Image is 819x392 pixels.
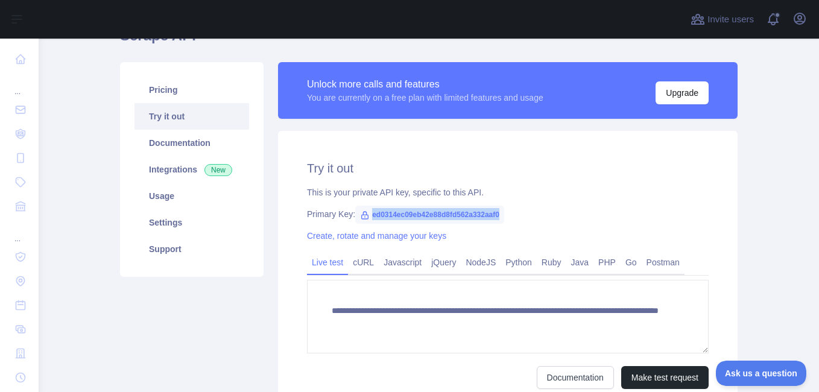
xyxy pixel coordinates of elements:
[593,253,621,272] a: PHP
[134,183,249,209] a: Usage
[537,366,614,389] a: Documentation
[204,164,232,176] span: New
[566,253,594,272] a: Java
[134,156,249,183] a: Integrations New
[307,231,446,241] a: Create, rotate and manage your keys
[307,77,543,92] div: Unlock more calls and features
[642,253,685,272] a: Postman
[307,92,543,104] div: You are currently on a free plan with limited features and usage
[120,26,738,55] h1: Scrape API
[656,81,709,104] button: Upgrade
[355,206,504,224] span: ed0314ec09eb42e88d8fd562a332aaf0
[501,253,537,272] a: Python
[426,253,461,272] a: jQuery
[134,103,249,130] a: Try it out
[10,72,29,96] div: ...
[688,10,756,29] button: Invite users
[348,253,379,272] a: cURL
[461,253,501,272] a: NodeJS
[134,209,249,236] a: Settings
[621,253,642,272] a: Go
[379,253,426,272] a: Javascript
[307,253,348,272] a: Live test
[707,13,754,27] span: Invite users
[716,361,807,386] iframe: Toggle Customer Support
[621,366,709,389] button: Make test request
[307,160,709,177] h2: Try it out
[134,130,249,156] a: Documentation
[134,77,249,103] a: Pricing
[134,236,249,262] a: Support
[537,253,566,272] a: Ruby
[307,186,709,198] div: This is your private API key, specific to this API.
[307,208,709,220] div: Primary Key:
[10,220,29,244] div: ...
